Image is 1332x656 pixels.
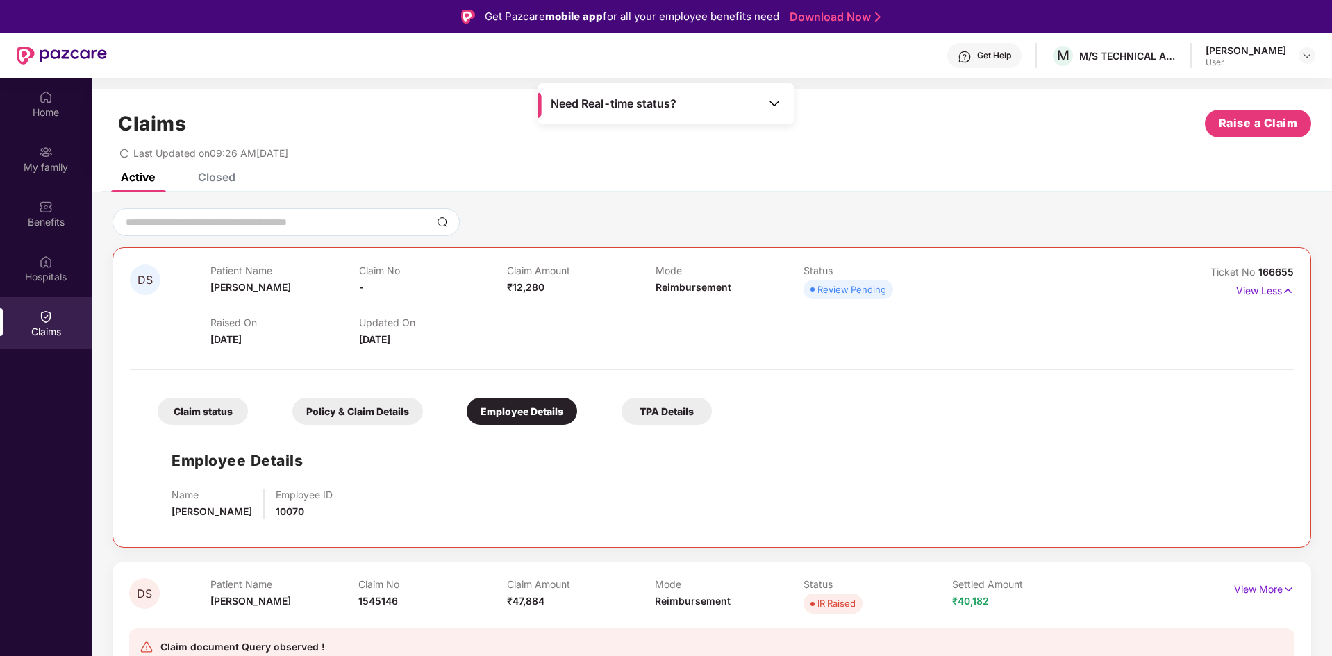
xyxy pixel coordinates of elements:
img: svg+xml;base64,PHN2ZyBpZD0iSG9zcGl0YWxzIiB4bWxucz0iaHR0cDovL3d3dy53My5vcmcvMjAwMC9zdmciIHdpZHRoPS... [39,255,53,269]
span: Reimbursement [656,281,731,293]
div: Active [121,170,155,184]
h1: Claims [118,112,186,135]
strong: mobile app [545,10,603,23]
p: Status [804,264,951,276]
span: - [359,281,364,293]
span: [PERSON_NAME] [210,595,291,607]
span: DS [137,588,152,600]
img: Stroke [875,10,881,24]
div: Claim document Query observed ! [160,639,397,655]
span: Ticket No [1210,266,1258,278]
button: Raise a Claim [1205,110,1311,137]
span: [DATE] [210,333,242,345]
div: Policy & Claim Details [292,398,423,425]
p: Raised On [210,317,358,328]
div: Get Pazcare for all your employee benefits need [485,8,779,25]
p: Mode [656,264,804,276]
p: Name [172,489,252,501]
div: Review Pending [817,283,886,296]
img: svg+xml;base64,PHN2ZyB4bWxucz0iaHR0cDovL3d3dy53My5vcmcvMjAwMC9zdmciIHdpZHRoPSIyNCIgaGVpZ2h0PSIyNC... [140,640,153,654]
span: 1545146 [358,595,398,607]
p: Patient Name [210,264,358,276]
span: [DATE] [359,333,390,345]
p: Mode [655,578,804,590]
span: Need Real-time status? [551,96,676,111]
p: Settled Amount [952,578,1101,590]
span: 166655 [1258,266,1294,278]
p: Claim Amount [507,578,656,590]
div: IR Raised [817,596,856,610]
span: 10070 [276,505,304,517]
span: DS [138,274,153,286]
div: M/S TECHNICAL ASSOCIATES LTD [1079,49,1176,62]
p: Status [804,578,952,590]
img: svg+xml;base64,PHN2ZyBpZD0iSGVscC0zMngzMiIgeG1sbnM9Imh0dHA6Ly93d3cudzMub3JnLzIwMDAvc3ZnIiB3aWR0aD... [958,50,972,64]
p: Updated On [359,317,507,328]
div: TPA Details [622,398,712,425]
span: Raise a Claim [1219,115,1298,132]
img: New Pazcare Logo [17,47,107,65]
img: Toggle Icon [767,96,781,110]
img: svg+xml;base64,PHN2ZyBpZD0iQ2xhaW0iIHhtbG5zPSJodHRwOi8vd3d3LnczLm9yZy8yMDAwL3N2ZyIgd2lkdGg9IjIwIi... [39,310,53,323]
span: [PERSON_NAME] [210,281,291,293]
span: Last Updated on 09:26 AM[DATE] [133,147,288,159]
span: ₹40,182 [952,595,989,607]
div: [PERSON_NAME] [1206,44,1286,57]
img: svg+xml;base64,PHN2ZyB4bWxucz0iaHR0cDovL3d3dy53My5vcmcvMjAwMC9zdmciIHdpZHRoPSIxNyIgaGVpZ2h0PSIxNy... [1283,582,1294,597]
img: svg+xml;base64,PHN2ZyBpZD0iQmVuZWZpdHMiIHhtbG5zPSJodHRwOi8vd3d3LnczLm9yZy8yMDAwL3N2ZyIgd2lkdGg9Ij... [39,200,53,214]
h1: Employee Details [172,449,303,472]
img: svg+xml;base64,PHN2ZyB4bWxucz0iaHR0cDovL3d3dy53My5vcmcvMjAwMC9zdmciIHdpZHRoPSIxNyIgaGVpZ2h0PSIxNy... [1282,283,1294,298]
span: Reimbursement [655,595,731,607]
img: svg+xml;base64,PHN2ZyBpZD0iRHJvcGRvd24tMzJ4MzIiIHhtbG5zPSJodHRwOi8vd3d3LnczLm9yZy8yMDAwL3N2ZyIgd2... [1301,50,1313,61]
img: svg+xml;base64,PHN2ZyBpZD0iU2VhcmNoLTMyeDMyIiB4bWxucz0iaHR0cDovL3d3dy53My5vcmcvMjAwMC9zdmciIHdpZH... [437,217,448,228]
div: User [1206,57,1286,68]
a: Download Now [790,10,876,24]
img: svg+xml;base64,PHN2ZyB3aWR0aD0iMjAiIGhlaWdodD0iMjAiIHZpZXdCb3g9IjAgMCAyMCAyMCIgZmlsbD0ibm9uZSIgeG... [39,145,53,159]
span: redo [119,147,129,159]
span: M [1057,47,1069,64]
p: Employee ID [276,489,333,501]
div: Employee Details [467,398,577,425]
p: View Less [1236,280,1294,298]
p: Claim No [359,264,507,276]
span: ₹47,884 [507,595,544,607]
p: Patient Name [210,578,359,590]
img: svg+xml;base64,PHN2ZyBpZD0iSG9tZSIgeG1sbnM9Imh0dHA6Ly93d3cudzMub3JnLzIwMDAvc3ZnIiB3aWR0aD0iMjAiIG... [39,90,53,104]
div: Get Help [977,50,1011,61]
span: ₹12,280 [507,281,544,293]
p: View More [1234,578,1294,597]
p: Claim No [358,578,507,590]
div: Closed [198,170,235,184]
img: Logo [461,10,475,24]
span: [PERSON_NAME] [172,505,252,517]
div: Claim status [158,398,248,425]
p: Claim Amount [507,264,655,276]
